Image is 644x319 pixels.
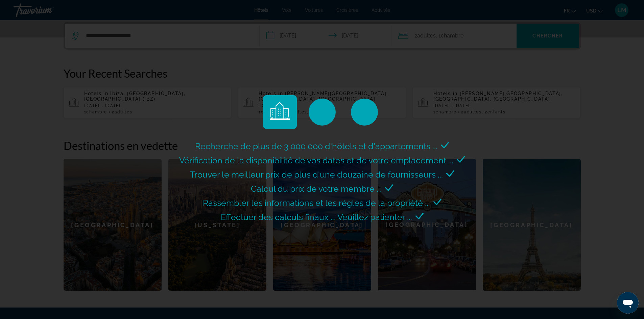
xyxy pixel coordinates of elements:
[251,184,382,194] span: Calcul du prix de votre membre ...
[221,212,412,222] span: Effectuer des calculs finaux ... Veuillez patienter ...
[179,155,453,165] span: Vérification de la disponibilité de vos dates et de votre emplacement ...
[617,292,639,314] iframe: Bouton de lancement de la fenêtre de messagerie
[203,198,430,208] span: Rassembler les informations et les règles de la propriété ...
[195,141,437,151] span: Recherche de plus de 3 000 000 d'hôtels et d'appartements ...
[190,169,443,180] span: Trouver le meilleur prix de plus d'une douzaine de fournisseurs ...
